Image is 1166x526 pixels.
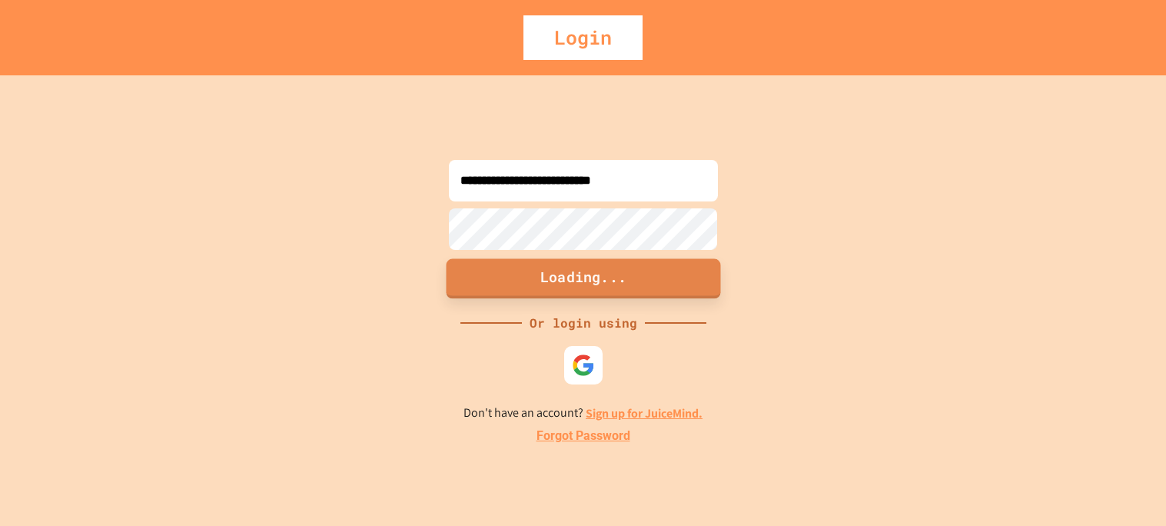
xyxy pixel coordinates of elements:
[463,404,703,423] p: Don't have an account?
[523,15,643,60] div: Login
[446,258,720,298] button: Loading...
[522,314,645,332] div: Or login using
[536,427,630,445] a: Forgot Password
[586,405,703,421] a: Sign up for JuiceMind.
[572,354,595,377] img: google-icon.svg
